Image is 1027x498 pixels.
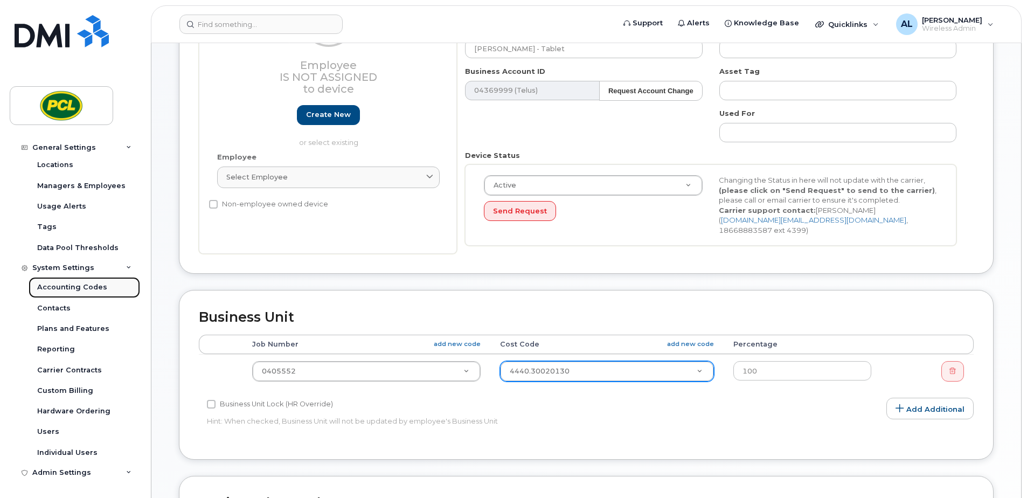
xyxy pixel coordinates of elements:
[217,59,440,95] h3: Employee
[207,400,216,409] input: Business Unit Lock (HR Override)
[667,340,714,349] a: add new code
[717,12,807,34] a: Knowledge Base
[484,201,556,221] button: Send Request
[465,150,520,161] label: Device Status
[687,18,710,29] span: Alerts
[599,81,703,101] button: Request Account Change
[922,16,982,24] span: [PERSON_NAME]
[901,18,913,31] span: AL
[207,416,707,426] p: Hint: When checked, Business Unit will not be updated by employee's Business Unit
[226,172,288,182] span: Select employee
[217,137,440,148] p: or select existing
[297,105,360,125] a: Create new
[209,198,328,211] label: Non-employee owned device
[465,66,545,77] label: Business Account ID
[808,13,886,35] div: Quicklinks
[217,152,256,162] label: Employee
[608,87,693,95] strong: Request Account Change
[280,71,377,84] span: Is not assigned
[242,335,490,354] th: Job Number
[209,200,218,209] input: Non-employee owned device
[484,176,702,195] a: Active
[721,216,906,224] a: [DOMAIN_NAME][EMAIL_ADDRESS][DOMAIN_NAME]
[217,167,440,188] a: Select employee
[670,12,717,34] a: Alerts
[207,398,333,411] label: Business Unit Lock (HR Override)
[719,186,935,195] strong: (please click on "Send Request" to send to the carrier)
[828,20,868,29] span: Quicklinks
[490,335,724,354] th: Cost Code
[633,18,663,29] span: Support
[711,175,946,235] div: Changing the Status in here will not update with the carrier, , please call or email carrier to e...
[303,82,354,95] span: to device
[501,362,713,381] a: 4440.30020130
[510,367,570,375] span: 4440.30020130
[922,24,982,33] span: Wireless Admin
[262,367,296,375] span: 0405552
[487,181,516,190] span: Active
[719,66,760,77] label: Asset Tag
[253,362,480,381] a: 0405552
[734,18,799,29] span: Knowledge Base
[724,335,881,354] th: Percentage
[719,206,816,215] strong: Carrier support contact:
[434,340,481,349] a: add new code
[886,398,974,419] a: Add Additional
[616,12,670,34] a: Support
[199,310,974,325] h2: Business Unit
[719,108,755,119] label: Used For
[179,15,343,34] input: Find something...
[889,13,1001,35] div: Amanda Lucier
